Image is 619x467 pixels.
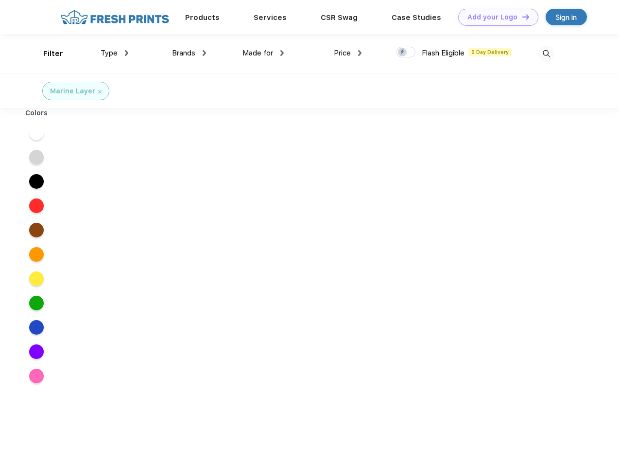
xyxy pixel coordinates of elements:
[125,50,128,56] img: dropdown.png
[358,50,361,56] img: dropdown.png
[468,48,512,56] span: 5 Day Delivery
[203,50,206,56] img: dropdown.png
[242,49,273,57] span: Made for
[546,9,587,25] a: Sign in
[58,9,172,26] img: fo%20logo%202.webp
[538,46,554,62] img: desktop_search.svg
[422,49,464,57] span: Flash Eligible
[101,49,118,57] span: Type
[185,13,220,22] a: Products
[172,49,195,57] span: Brands
[321,13,358,22] a: CSR Swag
[98,90,102,93] img: filter_cancel.svg
[18,108,55,118] div: Colors
[467,13,517,21] div: Add your Logo
[522,14,529,19] img: DT
[556,12,577,23] div: Sign in
[280,50,284,56] img: dropdown.png
[334,49,351,57] span: Price
[254,13,287,22] a: Services
[50,86,95,96] div: Marine Layer
[43,48,63,59] div: Filter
